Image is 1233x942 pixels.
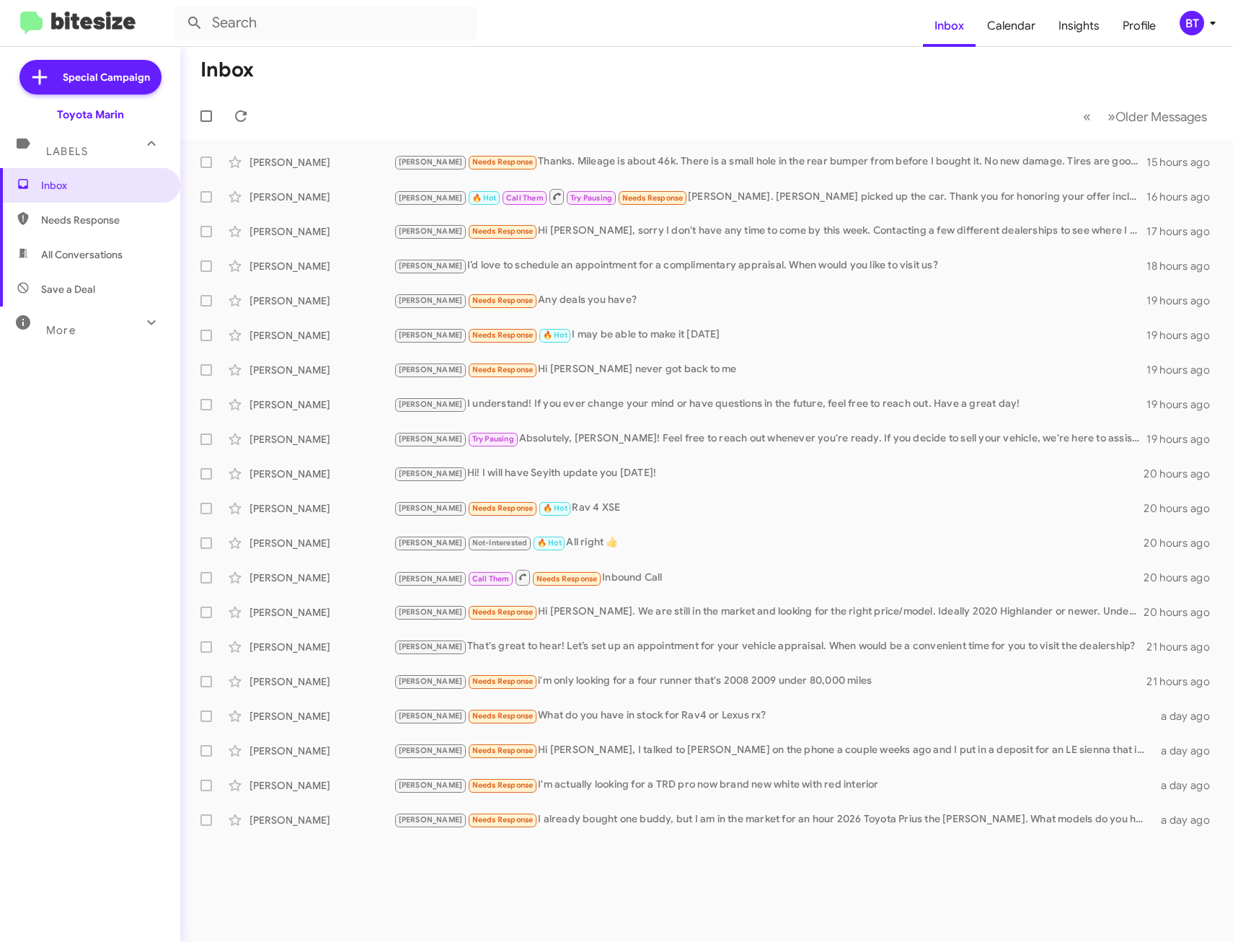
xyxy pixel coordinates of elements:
[1146,432,1221,446] div: 19 hours ago
[394,534,1144,551] div: All right 👍
[200,58,254,82] h1: Inbox
[394,708,1154,724] div: What do you have in stock for Rav4 or Lexus rx?
[399,434,463,444] span: [PERSON_NAME]
[472,746,534,755] span: Needs Response
[394,431,1146,447] div: Absolutely, [PERSON_NAME]! Feel free to reach out whenever you're ready. If you decide to sell yo...
[537,538,562,547] span: 🔥 Hot
[472,677,534,686] span: Needs Response
[472,780,534,790] span: Needs Response
[41,178,164,193] span: Inbox
[394,292,1146,309] div: Any deals you have?
[249,363,394,377] div: [PERSON_NAME]
[394,257,1146,274] div: I’d love to schedule an appointment for a complimentary appraisal. When would you like to visit us?
[394,361,1146,378] div: Hi [PERSON_NAME] never got back to me
[1108,107,1115,126] span: »
[1146,640,1221,654] div: 21 hours ago
[399,226,463,236] span: [PERSON_NAME]
[399,642,463,651] span: [PERSON_NAME]
[19,60,162,94] a: Special Campaign
[57,107,124,122] div: Toyota Marin
[394,568,1144,586] div: Inbound Call
[249,640,394,654] div: [PERSON_NAME]
[249,813,394,827] div: [PERSON_NAME]
[1144,536,1221,550] div: 20 hours ago
[399,193,463,203] span: [PERSON_NAME]
[1074,102,1100,131] button: Previous
[249,294,394,308] div: [PERSON_NAME]
[249,432,394,446] div: [PERSON_NAME]
[399,815,463,824] span: [PERSON_NAME]
[249,328,394,343] div: [PERSON_NAME]
[394,638,1146,655] div: That's great to hear! Let’s set up an appointment for your vehicle appraisal. When would be a con...
[1146,155,1221,170] div: 15 hours ago
[472,434,514,444] span: Try Pausing
[394,742,1154,759] div: Hi [PERSON_NAME], I talked to [PERSON_NAME] on the phone a couple weeks ago and I put in a deposi...
[570,193,612,203] span: Try Pausing
[249,709,394,723] div: [PERSON_NAME]
[472,815,534,824] span: Needs Response
[394,604,1144,620] div: Hi [PERSON_NAME]. We are still in the market and looking for the right price/model. Ideally 2020 ...
[1047,5,1111,47] a: Insights
[472,711,534,721] span: Needs Response
[399,607,463,617] span: [PERSON_NAME]
[472,296,534,305] span: Needs Response
[399,711,463,721] span: [PERSON_NAME]
[399,503,463,513] span: [PERSON_NAME]
[1111,5,1167,47] span: Profile
[976,5,1047,47] a: Calendar
[249,744,394,758] div: [PERSON_NAME]
[1146,259,1221,273] div: 18 hours ago
[394,465,1144,482] div: Hi! I will have Seyith update you [DATE]!
[1154,744,1221,758] div: a day ago
[174,6,477,40] input: Search
[1146,224,1221,239] div: 17 hours ago
[1146,363,1221,377] div: 19 hours ago
[41,282,95,296] span: Save a Deal
[543,503,567,513] span: 🔥 Hot
[1099,102,1216,131] button: Next
[1075,102,1216,131] nav: Page navigation example
[472,607,534,617] span: Needs Response
[394,154,1146,170] div: Thanks. Mileage is about 46k. There is a small hole in the rear bumper from before I bought it. N...
[394,188,1146,206] div: [PERSON_NAME]. [PERSON_NAME] picked up the car. Thank you for honoring your offer including getti...
[46,324,76,337] span: More
[1154,709,1221,723] div: a day ago
[399,261,463,270] span: [PERSON_NAME]
[399,296,463,305] span: [PERSON_NAME]
[249,536,394,550] div: [PERSON_NAME]
[399,538,463,547] span: [PERSON_NAME]
[249,259,394,273] div: [PERSON_NAME]
[41,213,164,227] span: Needs Response
[472,157,534,167] span: Needs Response
[249,605,394,620] div: [PERSON_NAME]
[1167,11,1217,35] button: BT
[543,330,567,340] span: 🔥 Hot
[472,330,534,340] span: Needs Response
[1146,190,1221,204] div: 16 hours ago
[1144,467,1221,481] div: 20 hours ago
[1180,11,1204,35] div: BT
[923,5,976,47] a: Inbox
[394,327,1146,343] div: I may be able to make it [DATE]
[399,330,463,340] span: [PERSON_NAME]
[394,673,1146,690] div: i'm only looking for a four runner that's 2008 2009 under 80,000 miles
[472,365,534,374] span: Needs Response
[1154,813,1221,827] div: a day ago
[249,224,394,239] div: [PERSON_NAME]
[249,501,394,516] div: [PERSON_NAME]
[1146,397,1221,412] div: 19 hours ago
[1144,571,1221,585] div: 20 hours ago
[1146,674,1221,689] div: 21 hours ago
[249,674,394,689] div: [PERSON_NAME]
[1146,328,1221,343] div: 19 hours ago
[249,155,394,170] div: [PERSON_NAME]
[399,365,463,374] span: [PERSON_NAME]
[472,574,510,584] span: Call Them
[399,780,463,790] span: [PERSON_NAME]
[1115,109,1207,125] span: Older Messages
[46,145,88,158] span: Labels
[399,746,463,755] span: [PERSON_NAME]
[41,247,123,262] span: All Conversations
